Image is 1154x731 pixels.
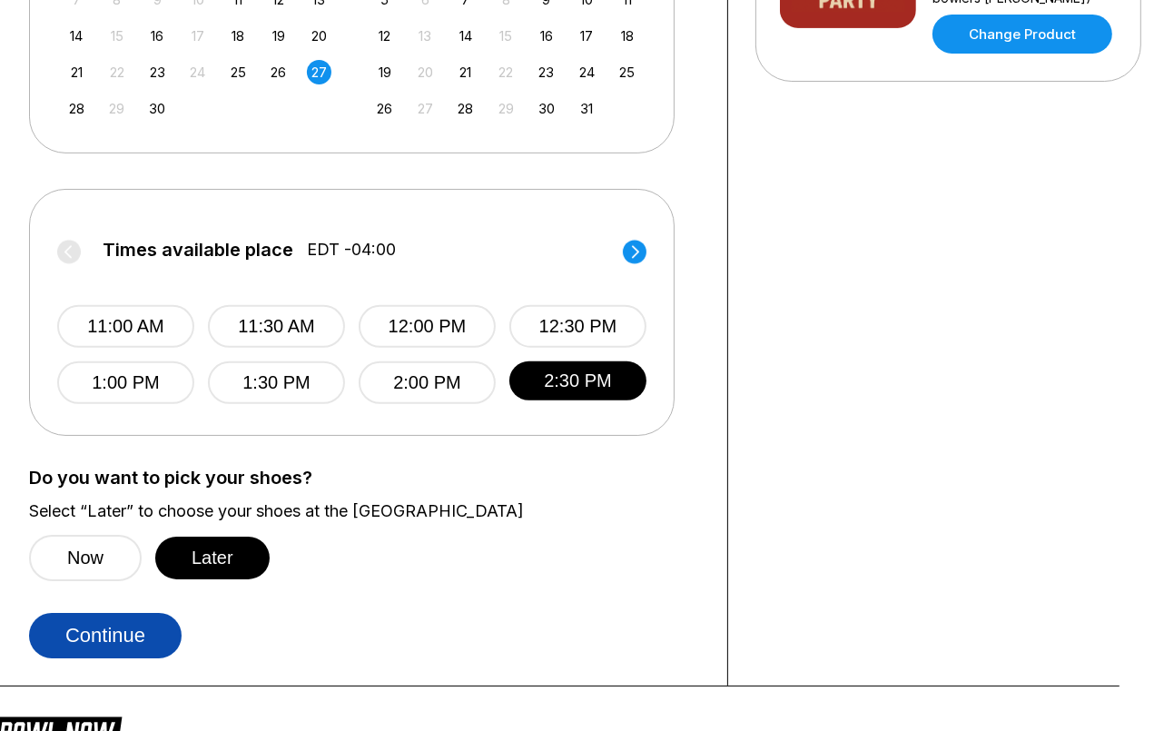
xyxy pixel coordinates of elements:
[307,24,331,48] div: Choose Saturday, September 20th, 2025
[57,305,194,348] button: 11:00 AM
[575,96,599,121] div: Choose Friday, October 31st, 2025
[208,361,345,404] button: 1:30 PM
[145,60,170,84] div: Choose Tuesday, September 23rd, 2025
[226,24,251,48] div: Choose Thursday, September 18th, 2025
[103,240,293,260] span: Times available place
[359,361,496,404] button: 2:00 PM
[185,24,210,48] div: Not available Wednesday, September 17th, 2025
[372,96,397,121] div: Choose Sunday, October 26th, 2025
[185,60,210,84] div: Not available Wednesday, September 24th, 2025
[266,60,291,84] div: Choose Friday, September 26th, 2025
[575,60,599,84] div: Choose Friday, October 24th, 2025
[359,305,496,348] button: 12:00 PM
[307,240,396,260] span: EDT -04:00
[413,60,438,84] div: Not available Monday, October 20th, 2025
[372,24,397,48] div: Choose Sunday, October 12th, 2025
[413,24,438,48] div: Not available Monday, October 13th, 2025
[534,24,558,48] div: Choose Thursday, October 16th, 2025
[104,60,129,84] div: Not available Monday, September 22nd, 2025
[453,60,478,84] div: Choose Tuesday, October 21st, 2025
[509,305,646,348] button: 12:30 PM
[534,96,558,121] div: Choose Thursday, October 30th, 2025
[29,501,700,521] label: Select “Later” to choose your shoes at the [GEOGRAPHIC_DATA]
[226,60,251,84] div: Choose Thursday, September 25th, 2025
[615,24,639,48] div: Choose Saturday, October 18th, 2025
[29,535,142,581] button: Now
[266,24,291,48] div: Choose Friday, September 19th, 2025
[145,24,170,48] div: Choose Tuesday, September 16th, 2025
[208,305,345,348] button: 11:30 AM
[29,468,700,488] label: Do you want to pick your shoes?
[64,96,89,121] div: Choose Sunday, September 28th, 2025
[494,24,518,48] div: Not available Wednesday, October 15th, 2025
[307,60,331,84] div: Choose Saturday, September 27th, 2025
[453,24,478,48] div: Choose Tuesday, October 14th, 2025
[494,96,518,121] div: Not available Wednesday, October 29th, 2025
[615,60,639,84] div: Choose Saturday, October 25th, 2025
[64,24,89,48] div: Choose Sunday, September 14th, 2025
[575,24,599,48] div: Choose Friday, October 17th, 2025
[372,60,397,84] div: Choose Sunday, October 19th, 2025
[104,24,129,48] div: Not available Monday, September 15th, 2025
[29,613,182,658] button: Continue
[453,96,478,121] div: Choose Tuesday, October 28th, 2025
[155,537,270,579] button: Later
[494,60,518,84] div: Not available Wednesday, October 22nd, 2025
[932,15,1112,54] a: Change Product
[534,60,558,84] div: Choose Thursday, October 23rd, 2025
[413,96,438,121] div: Not available Monday, October 27th, 2025
[145,96,170,121] div: Choose Tuesday, September 30th, 2025
[509,361,646,400] button: 2:30 PM
[104,96,129,121] div: Not available Monday, September 29th, 2025
[64,60,89,84] div: Choose Sunday, September 21st, 2025
[57,361,194,404] button: 1:00 PM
